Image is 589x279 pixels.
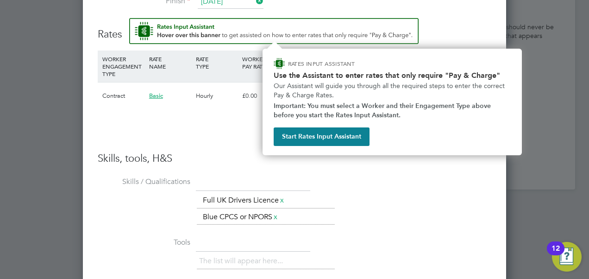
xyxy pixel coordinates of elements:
[194,82,240,109] div: Hourly
[98,238,190,247] label: Tools
[272,211,279,223] a: x
[129,18,419,44] button: Rate Assistant
[552,242,582,272] button: Open Resource Center, 12 new notifications
[279,194,285,206] a: x
[288,60,404,68] p: RATES INPUT ASSISTANT
[263,49,522,155] div: How to input Rates that only require Pay & Charge
[98,152,491,165] h3: Skills, tools, H&S
[274,71,511,80] h2: Use the Assistant to enter rates that only require "Pay & Charge"
[199,211,282,223] li: Blue CPCS or NPORS
[100,82,147,109] div: Contract
[98,18,491,41] h3: Rates
[199,255,287,267] li: The list will appear here...
[100,51,147,82] div: WORKER ENGAGEMENT TYPE
[240,51,287,75] div: WORKER PAY RATE
[551,248,560,260] div: 12
[194,51,240,75] div: RATE TYPE
[199,194,289,207] li: Full UK Drivers Licence
[147,51,194,75] div: RATE NAME
[274,82,511,100] p: Our Assistant will guide you through all the required steps to enter the correct Pay & Charge Rates.
[274,58,285,69] img: ENGAGE Assistant Icon
[274,102,493,119] strong: Important: You must select a Worker and their Engagement Type above before you start the Rates In...
[274,127,370,146] button: Start Rates Input Assistant
[98,177,190,187] label: Skills / Qualifications
[149,92,163,100] span: Basic
[240,82,287,109] div: £0.00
